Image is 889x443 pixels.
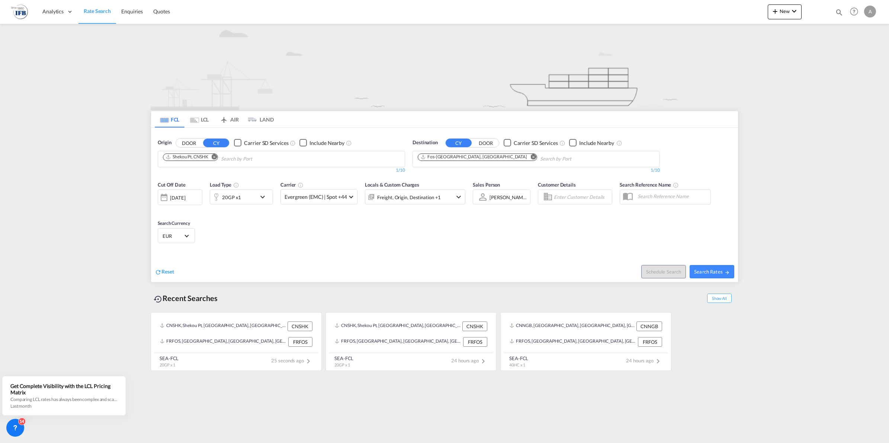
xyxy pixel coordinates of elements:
[510,321,635,331] div: CNNGB, Ningbo, China, Greater China & Far East Asia, Asia Pacific
[288,321,312,331] div: CNSHK
[446,139,472,147] button: CY
[271,358,313,363] span: 25 seconds ago
[771,8,799,14] span: New
[166,154,209,160] div: Press delete to remove this chip.
[290,140,296,146] md-icon: Unchecked: Search for CY (Container Yard) services for all selected carriers.Checked : Search for...
[790,7,799,16] md-icon: icon-chevron-down
[158,182,186,188] span: Cut Off Date
[636,321,662,331] div: CNNGB
[377,192,441,203] div: Freight Origin Destination Factory Stuffing
[638,337,662,347] div: FRFOS
[620,182,679,188] span: Search Reference Name
[334,355,353,362] div: SEA-FCL
[673,182,679,188] md-icon: Your search will be saved by the below given name
[258,193,271,201] md-icon: icon-chevron-down
[641,265,686,278] button: Note: By default Schedule search will only considerorigin ports, destination ports and cut off da...
[304,357,313,366] md-icon: icon-chevron-right
[559,140,565,146] md-icon: Unchecked: Search for CY (Container Yard) services for all selected carriers.Checked : Search for...
[176,139,202,147] button: DOOR
[462,321,487,331] div: CNSHK
[151,128,738,282] div: OriginDOOR CY Checkbox No InkUnchecked: Search for CY (Container Yard) services for all selected ...
[334,362,350,367] span: 20GP x 1
[463,337,487,347] div: FRFOS
[526,154,537,161] button: Remove
[634,191,710,202] input: Search Reference Name
[184,111,214,127] md-tab-item: LCL
[451,358,488,363] span: 24 hours ago
[490,194,566,200] div: [PERSON_NAME] [PERSON_NAME]
[166,154,208,160] div: Shekou Pt, CNSHK
[163,233,183,239] span: EUR
[473,139,499,147] button: DOOR
[509,355,528,362] div: SEA-FCL
[206,154,218,161] button: Remove
[84,8,111,14] span: Rate Search
[155,269,161,275] md-icon: icon-refresh
[473,182,500,188] span: Sales Person
[221,153,292,165] input: Chips input.
[299,139,344,147] md-checkbox: Checkbox No Ink
[153,8,170,14] span: Quotes
[654,357,662,366] md-icon: icon-chevron-right
[158,204,163,214] md-datepicker: Select
[454,193,463,201] md-icon: icon-chevron-down
[158,139,171,146] span: Origin
[514,139,558,147] div: Carrier SD Services
[244,139,288,147] div: Carrier SD Services
[42,8,64,15] span: Analytics
[579,139,614,147] div: Include Nearby
[158,220,190,226] span: Search Currency
[413,139,438,146] span: Destination
[222,192,241,203] div: 20GP x1
[234,139,288,147] md-checkbox: Checkbox No Ink
[848,5,860,18] span: Help
[365,182,419,188] span: Locals & Custom Charges
[864,6,876,17] div: A
[298,182,304,188] md-icon: The selected Trucker/Carrierwill be displayed in the rate results If the rates are from another f...
[420,154,529,160] div: Press delete to remove this chip.
[155,111,184,127] md-tab-item: FCL
[162,230,191,241] md-select: Select Currency: € EUREuro
[309,139,344,147] div: Include Nearby
[160,337,286,347] div: FRFOS, Fos-sur-Mer, France, Western Europe, Europe
[170,194,185,201] div: [DATE]
[121,8,143,14] span: Enquiries
[538,182,575,188] span: Customer Details
[479,357,488,366] md-icon: icon-chevron-right
[155,268,174,276] div: icon-refreshReset
[835,8,843,16] md-icon: icon-magnify
[161,268,174,275] span: Reset
[626,358,662,363] span: 24 hours ago
[768,4,802,19] button: icon-plus 400-fgNewicon-chevron-down
[280,182,304,188] span: Carrier
[335,321,460,331] div: CNSHK, Shekou Pt, China, Greater China & Far East Asia, Asia Pacific
[210,182,239,188] span: Load Type
[203,139,229,147] button: CY
[707,294,732,303] span: Show All
[214,111,244,127] md-tab-item: AIR
[848,5,864,19] div: Help
[210,190,273,204] div: 20GP x1icon-chevron-down
[489,192,528,203] md-select: Sales Person: Anne Sophie Gens
[510,337,636,347] div: FRFOS, Fos-sur-Mer, France, Western Europe, Europe
[725,270,730,275] md-icon: icon-arrow-right
[162,151,295,165] md-chips-wrap: Chips container. Use arrow keys to select chips.
[616,140,622,146] md-icon: Unchecked: Ignores neighbouring ports when fetching rates.Checked : Includes neighbouring ports w...
[335,337,461,347] div: FRFOS, Fos-sur-Mer, France, Western Europe, Europe
[154,295,163,304] md-icon: icon-backup-restore
[420,154,527,160] div: Fos-sur-Mer, FRFOS
[694,269,730,275] span: Search Rates
[325,312,497,371] recent-search-card: CNSHK, Shekou Pt, [GEOGRAPHIC_DATA], [GEOGRAPHIC_DATA] & [GEOGRAPHIC_DATA], [GEOGRAPHIC_DATA] CNS...
[11,3,28,20] img: de31bbe0256b11eebba44b54815f083d.png
[219,115,228,121] md-icon: icon-airplane
[835,8,843,19] div: icon-magnify
[504,139,558,147] md-checkbox: Checkbox No Ink
[346,140,352,146] md-icon: Unchecked: Ignores neighbouring ports when fetching rates.Checked : Includes neighbouring ports w...
[771,7,780,16] md-icon: icon-plus 400-fg
[285,193,347,201] span: Evergreen (EMC) | Spot +44
[160,355,179,362] div: SEA-FCL
[288,337,312,347] div: FRFOS
[413,167,660,174] div: 1/10
[158,190,202,205] div: [DATE]
[554,191,610,203] input: Enter Customer Details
